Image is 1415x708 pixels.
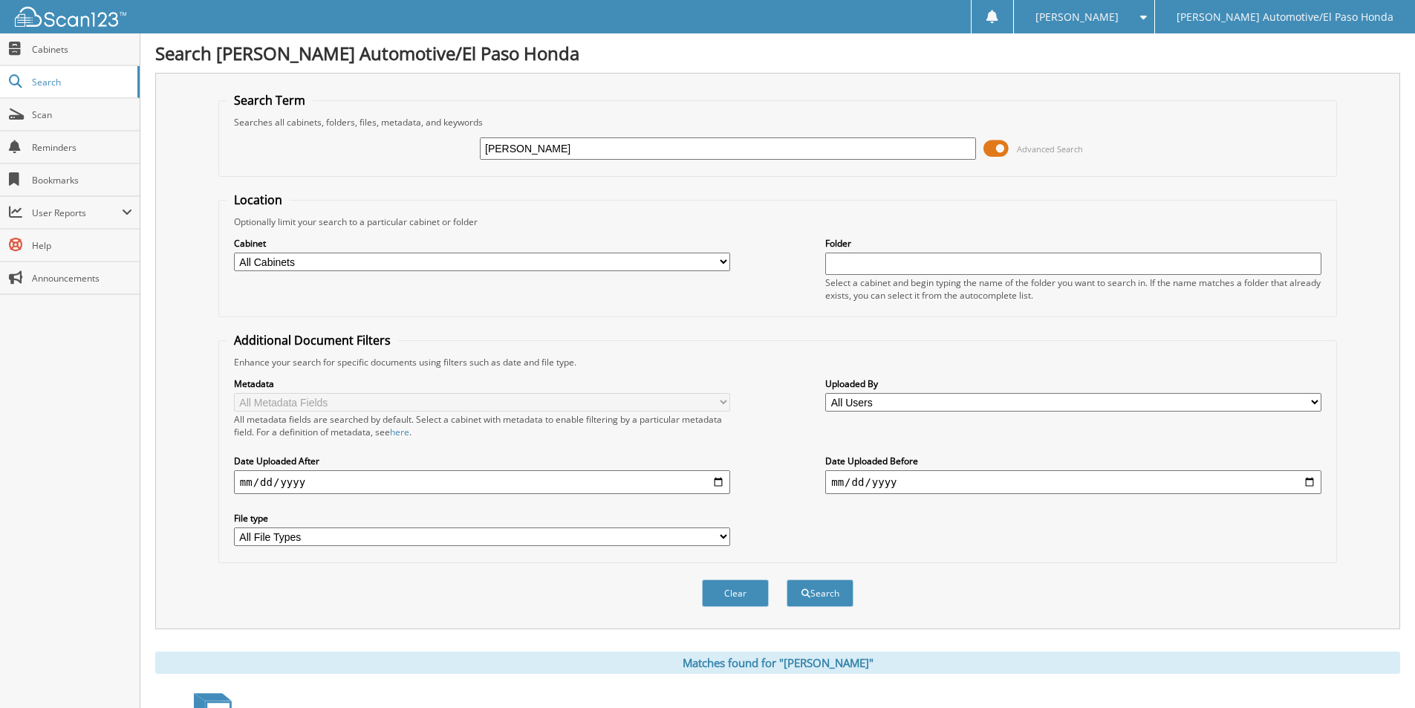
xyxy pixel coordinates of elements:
span: Advanced Search [1017,143,1083,155]
div: Searches all cabinets, folders, files, metadata, and keywords [227,116,1329,129]
span: Help [32,239,132,252]
label: Folder [825,237,1321,250]
label: Metadata [234,377,730,390]
label: Date Uploaded Before [825,455,1321,467]
span: Cabinets [32,43,132,56]
label: Cabinet [234,237,730,250]
legend: Search Term [227,92,313,108]
input: end [825,470,1321,494]
div: Enhance your search for specific documents using filters such as date and file type. [227,356,1329,368]
div: All metadata fields are searched by default. Select a cabinet with metadata to enable filtering b... [234,413,730,438]
span: Search [32,76,130,88]
label: File type [234,512,730,524]
input: start [234,470,730,494]
span: Bookmarks [32,174,132,186]
h1: Search [PERSON_NAME] Automotive/El Paso Honda [155,41,1400,65]
img: scan123-logo-white.svg [15,7,126,27]
div: Select a cabinet and begin typing the name of the folder you want to search in. If the name match... [825,276,1321,302]
legend: Additional Document Filters [227,332,398,348]
button: Search [787,579,853,607]
button: Clear [702,579,769,607]
span: [PERSON_NAME] [1035,13,1119,22]
span: [PERSON_NAME] Automotive/El Paso Honda [1177,13,1393,22]
span: Announcements [32,272,132,285]
legend: Location [227,192,290,208]
label: Date Uploaded After [234,455,730,467]
label: Uploaded By [825,377,1321,390]
div: Matches found for "[PERSON_NAME]" [155,652,1400,674]
span: Reminders [32,141,132,154]
span: Scan [32,108,132,121]
span: User Reports [32,207,122,219]
div: Optionally limit your search to a particular cabinet or folder [227,215,1329,228]
a: here [390,426,409,438]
